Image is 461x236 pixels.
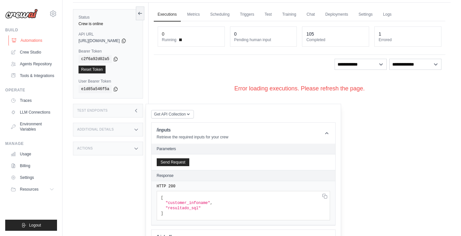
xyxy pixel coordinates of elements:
a: Chat [303,8,319,22]
dt: Errored [379,37,437,42]
a: Traces [8,95,57,106]
span: ] [161,211,163,216]
pre: HTTP 200 [157,184,330,189]
code: e1d85a546f5a [79,85,112,93]
div: Widget de chat [428,205,461,236]
img: Logo [5,9,38,19]
a: Agents Repository [8,59,57,69]
code: c2f6a92d02a5 [79,55,112,63]
a: Test [261,8,276,22]
div: 1 [379,31,381,37]
a: Training [278,8,300,22]
h1: /inputs [157,127,228,133]
button: Logout [5,220,57,231]
span: [ [161,196,163,200]
h3: Test Endpoints [77,109,108,113]
label: Bearer Token [79,49,137,54]
a: Billing [8,161,57,171]
div: Build [5,27,57,33]
button: Get API Collection [151,110,194,118]
h3: Additional Details [77,128,114,132]
span: [URL][DOMAIN_NAME] [79,38,120,43]
h2: Parameters [157,146,330,151]
label: Status [79,15,137,20]
h2: Response [157,173,174,178]
label: User Bearer Token [79,79,137,84]
button: Send Request [157,158,189,166]
a: Usage [8,149,57,159]
a: Environment Variables [8,119,57,134]
div: 0 [162,31,165,37]
div: 0 [234,31,237,37]
a: Crew Studio [8,47,57,57]
div: Crew is online [79,21,137,26]
button: Resources [8,184,57,195]
span: Get API Collection [154,112,186,117]
span: Resources [20,187,38,192]
a: Automations [8,35,58,46]
span: "customer_infoname" [166,201,210,205]
a: Scheduling [206,8,233,22]
label: API URL [79,32,137,37]
dt: Pending human input [234,37,293,42]
span: Running [162,37,177,42]
a: Metrics [183,8,204,22]
div: 105 [306,31,314,37]
a: Reset Token [79,66,106,73]
a: Tools & Integrations [8,71,57,81]
dt: Completed [306,37,365,42]
h3: Actions [77,147,93,150]
a: Settings [354,8,376,22]
a: Deployments [321,8,352,22]
span: Logout [29,223,41,228]
a: Triggers [236,8,258,22]
div: Operate [5,87,57,93]
a: LLM Connections [8,107,57,118]
p: Retrieve the required inputs for your crew [157,134,228,140]
a: Settings [8,172,57,183]
iframe: Chat Widget [428,205,461,236]
a: Executions [154,8,181,22]
div: Manage [5,141,57,146]
div: Error loading executions. Please refresh the page. [154,74,445,103]
a: Logs [379,8,396,22]
span: , [210,201,212,205]
span: "resultado_sql" [166,206,201,211]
